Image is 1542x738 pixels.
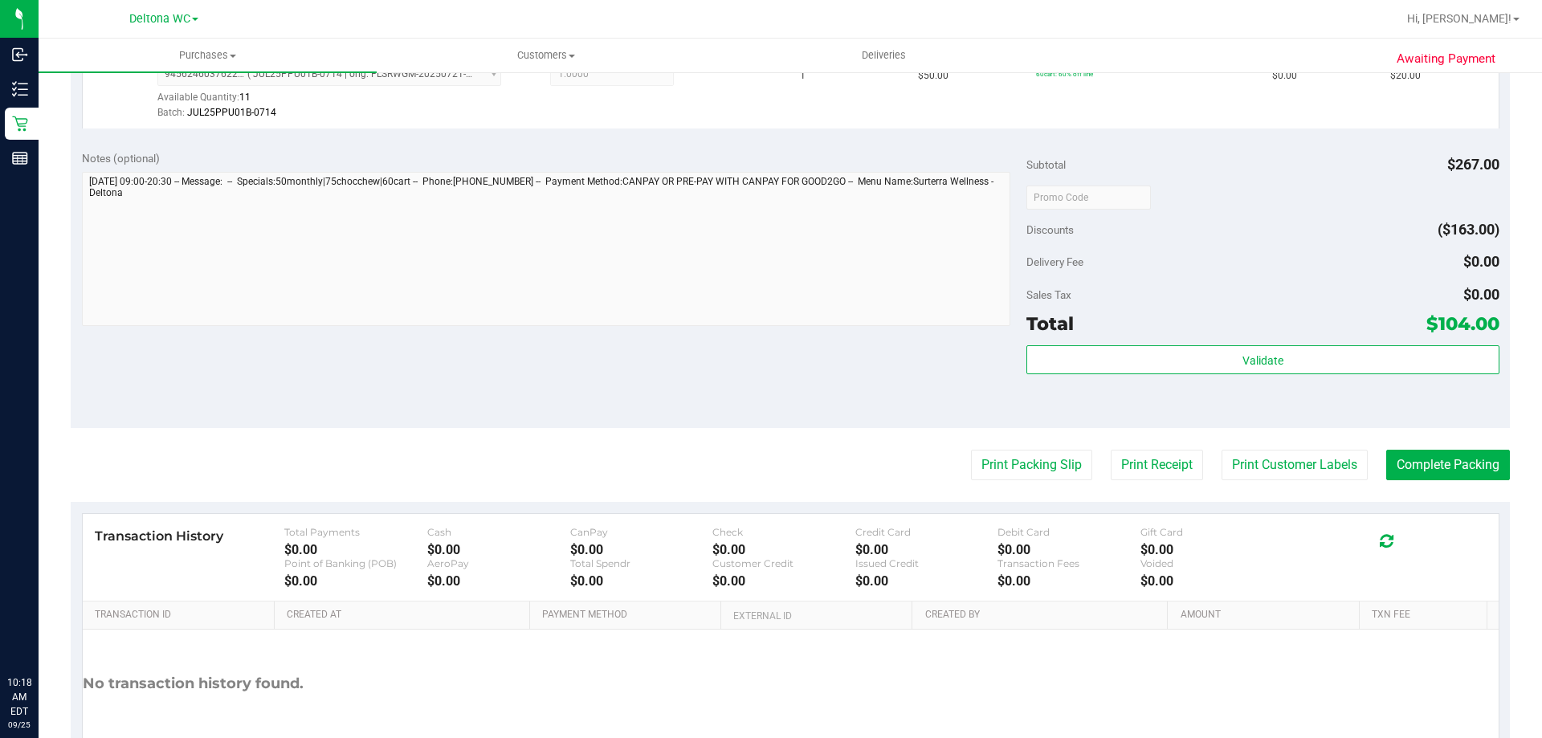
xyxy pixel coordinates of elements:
[377,48,714,63] span: Customers
[1026,345,1499,374] button: Validate
[1272,68,1297,84] span: $0.00
[83,630,304,738] div: No transaction history found.
[1386,450,1510,480] button: Complete Packing
[82,152,160,165] span: Notes (optional)
[1438,221,1499,238] span: ($163.00)
[12,47,28,63] inline-svg: Inbound
[157,86,519,117] div: Available Quantity:
[715,39,1053,72] a: Deliveries
[157,107,185,118] span: Batch:
[1026,255,1083,268] span: Delivery Fee
[129,12,190,26] span: Deltona WC
[284,573,427,589] div: $0.00
[1026,288,1071,301] span: Sales Tax
[187,107,276,118] span: JUL25PPU01B-0714
[855,542,998,557] div: $0.00
[239,92,251,103] span: 11
[1140,526,1283,538] div: Gift Card
[12,81,28,97] inline-svg: Inventory
[1463,286,1499,303] span: $0.00
[1036,70,1093,78] span: 60cart: 60% off line
[427,526,570,538] div: Cash
[997,557,1140,569] div: Transaction Fees
[1181,609,1353,622] a: Amount
[712,557,855,569] div: Customer Credit
[925,609,1161,622] a: Created By
[570,526,713,538] div: CanPay
[1372,609,1480,622] a: Txn Fee
[712,542,855,557] div: $0.00
[284,542,427,557] div: $0.00
[997,573,1140,589] div: $0.00
[287,609,523,622] a: Created At
[712,573,855,589] div: $0.00
[997,526,1140,538] div: Debit Card
[12,116,28,132] inline-svg: Retail
[570,557,713,569] div: Total Spendr
[1242,354,1283,367] span: Validate
[427,573,570,589] div: $0.00
[1463,253,1499,270] span: $0.00
[1222,450,1368,480] button: Print Customer Labels
[997,542,1140,557] div: $0.00
[1026,186,1151,210] input: Promo Code
[720,601,912,630] th: External ID
[39,39,377,72] a: Purchases
[427,557,570,569] div: AeroPay
[918,68,948,84] span: $50.00
[284,557,427,569] div: Point of Banking (POB)
[1407,12,1511,25] span: Hi, [PERSON_NAME]!
[7,719,31,731] p: 09/25
[1026,215,1074,244] span: Discounts
[284,526,427,538] div: Total Payments
[1140,573,1283,589] div: $0.00
[377,39,715,72] a: Customers
[570,542,713,557] div: $0.00
[1140,557,1283,569] div: Voided
[1390,68,1421,84] span: $20.00
[39,48,377,63] span: Purchases
[1447,156,1499,173] span: $267.00
[840,48,928,63] span: Deliveries
[855,557,998,569] div: Issued Credit
[570,573,713,589] div: $0.00
[971,450,1092,480] button: Print Packing Slip
[7,675,31,719] p: 10:18 AM EDT
[1426,312,1499,335] span: $104.00
[1111,450,1203,480] button: Print Receipt
[1140,542,1283,557] div: $0.00
[1397,50,1495,68] span: Awaiting Payment
[855,573,998,589] div: $0.00
[12,150,28,166] inline-svg: Reports
[800,68,806,84] span: 1
[427,542,570,557] div: $0.00
[1026,158,1066,171] span: Subtotal
[712,526,855,538] div: Check
[1026,312,1074,335] span: Total
[95,609,268,622] a: Transaction ID
[542,609,715,622] a: Payment Method
[855,526,998,538] div: Credit Card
